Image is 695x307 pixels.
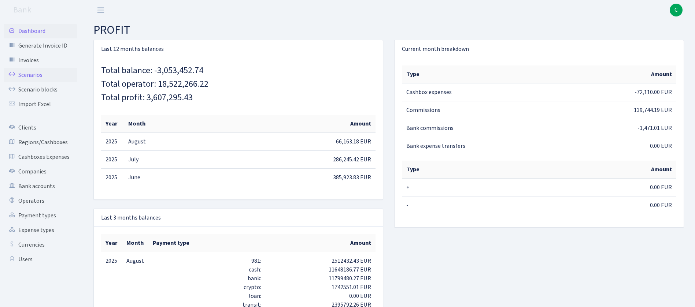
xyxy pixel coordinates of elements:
[152,168,376,186] td: 385,923.83 EUR
[4,179,77,194] a: Bank accounts
[270,265,371,274] div: 11648186.77 EUR
[539,101,677,119] td: 139,744.19 EUR
[670,4,683,16] a: C
[4,82,77,97] a: Scenario blocks
[4,150,77,164] a: Cashboxes Expenses
[153,292,261,300] div: loan:
[4,97,77,112] a: Import Excel
[4,223,77,237] a: Expense types
[539,119,677,137] td: -1,471.01 EUR
[270,283,371,292] div: 1742551.01 EUR
[101,93,376,103] h4: Total profit: 3,607,295.43
[270,274,371,283] div: 11799480.27 EUR
[101,132,124,150] td: 2025
[402,119,539,137] td: Bank commissions
[266,234,376,252] th: Amount
[153,265,261,274] div: cash:
[4,135,77,150] a: Regions/Cashboxes
[101,168,124,186] td: 2025
[402,196,539,214] td: -
[152,132,376,150] td: 66,163.18 EUR
[4,53,77,68] a: Invoices
[4,164,77,179] a: Companies
[101,65,376,76] h4: Total balance: -3,053,452.74
[152,115,376,133] th: Amount
[402,101,539,119] td: Commissions
[539,196,677,214] td: 0.00 EUR
[539,83,677,101] td: -72,110.00 EUR
[122,234,148,252] th: Month
[124,168,152,186] td: June
[539,179,677,196] td: 0.00 EUR
[92,4,110,16] button: Toggle navigation
[4,24,77,38] a: Dashboard
[148,234,266,252] th: Payment type
[153,274,261,283] div: bank:
[4,38,77,53] a: Generate Invoice ID
[4,120,77,135] a: Clients
[4,208,77,223] a: Payment types
[93,22,130,38] span: PROFIT
[4,194,77,208] a: Operators
[402,179,539,196] td: +
[124,115,152,133] th: Month
[270,257,371,265] div: 2512432.43 EUR
[4,68,77,82] a: Scenarios
[539,65,677,83] th: Amount
[153,283,261,292] div: crypto:
[153,257,261,265] div: 981:
[94,209,383,227] div: Last 3 months balances
[402,65,539,83] th: Type
[152,150,376,168] td: 286,245.42 EUR
[101,115,124,133] th: Year
[101,234,122,252] th: Year
[270,292,371,300] div: 0.00 EUR
[101,150,124,168] td: 2025
[402,137,539,155] td: Bank expense transfers
[402,161,539,179] th: Type
[539,161,677,179] th: Amount
[124,132,152,150] td: August
[4,237,77,252] a: Currencies
[4,252,77,267] a: Users
[402,83,539,101] td: Cashbox expenses
[539,137,677,155] td: 0.00 EUR
[124,150,152,168] td: July
[94,40,383,58] div: Last 12 months balances
[101,79,376,90] h4: Total operator: 18,522,266.22
[395,40,684,58] div: Current month breakdown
